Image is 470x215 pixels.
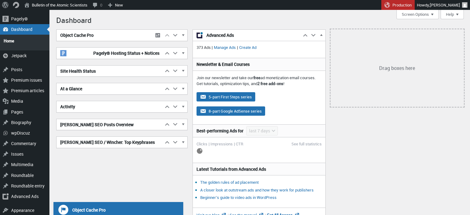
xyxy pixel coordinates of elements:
[396,10,439,19] button: Screen Options
[238,45,258,50] a: Create Ad
[200,195,277,200] a: Beginner’s guide to video ads in WordPress
[57,30,152,41] h2: Object Cache Pro
[60,50,66,56] img: pagely-w-on-b20x20.png
[430,2,460,8] span: [PERSON_NAME]
[197,45,322,51] p: 373 Ads | |
[253,75,260,80] strong: free
[200,179,259,185] a: The golden rules of ad placement
[197,128,243,134] h3: Best-performing Ads for
[57,48,163,59] h2: Pagely® Hosting Status + Notices
[197,166,322,172] h3: Latest Tutorials from Advanced Ads
[197,61,322,67] h3: Newsletter & Email Courses
[197,148,203,154] img: loading
[200,187,314,193] a: A closer look at outstream ads and how they work for publishers
[57,137,163,148] h2: [PERSON_NAME] SEO / Wincher: Top Keyphrases
[57,119,163,130] h2: [PERSON_NAME] SEO Posts Overview
[197,106,265,116] button: 8-part Google AdSense series
[57,66,163,77] h2: Site Health Status
[441,10,464,19] button: Help
[206,32,298,38] span: Advanced Ads
[57,83,163,94] h2: At a Glance
[57,101,163,112] h2: Activity
[213,45,237,50] a: Manage Ads
[197,75,322,87] p: Join our newsletter and take our ad monetization email courses. Get tutorials, optimization tips,...
[197,92,255,101] button: 5-part First Steps series
[56,13,464,26] h1: Dashboard
[257,81,283,86] strong: 2 free add-ons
